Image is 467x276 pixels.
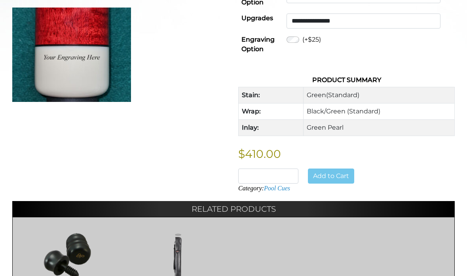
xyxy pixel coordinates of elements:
strong: Stain: [242,92,260,99]
a: Pool Cues [264,185,290,192]
h2: Related products [12,201,455,217]
td: Green Pearl [303,120,454,136]
td: Black/Green (Standard) [303,104,454,120]
span: Category: [238,185,290,192]
strong: Product Summary [312,77,381,84]
strong: Engraving Option [241,36,275,53]
strong: Inlay: [242,124,259,132]
strong: Wrap: [242,108,261,115]
label: (+$25) [302,35,321,45]
strong: Upgrades [241,15,273,22]
bdi: $410.00 [238,148,281,161]
span: (Standard) [326,92,359,99]
td: Green [303,88,454,104]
